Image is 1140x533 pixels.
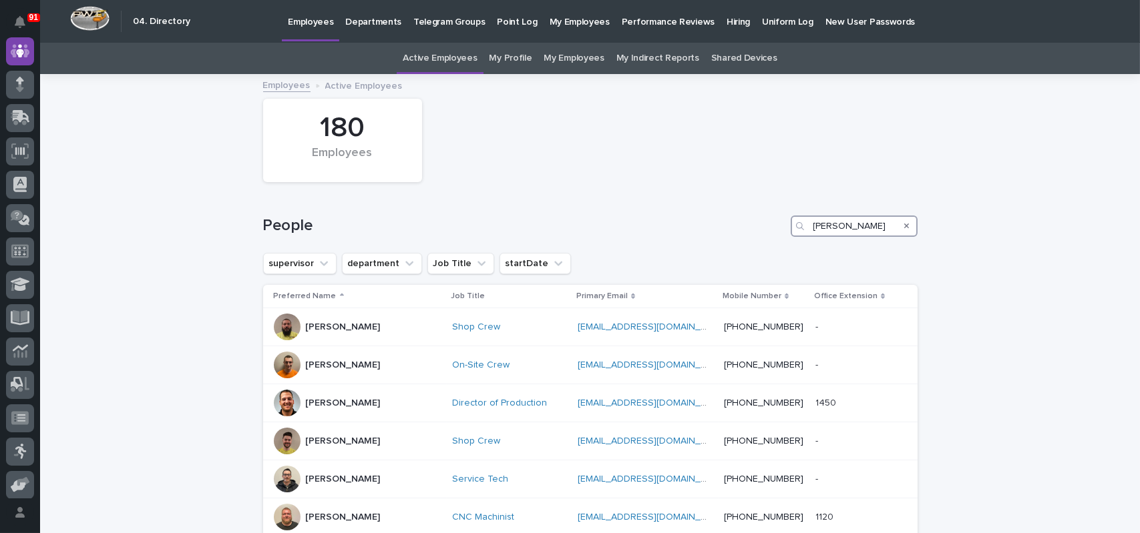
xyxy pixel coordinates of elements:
[306,398,381,409] p: [PERSON_NAME]
[578,398,729,408] a: [EMAIL_ADDRESS][DOMAIN_NAME]
[711,43,777,74] a: Shared Devices
[263,253,337,274] button: supervisor
[578,474,729,484] a: [EMAIL_ADDRESS][DOMAIN_NAME]
[815,395,839,409] p: 1450
[724,512,803,522] a: [PHONE_NUMBER]
[133,16,190,27] h2: 04. Directory
[263,460,918,498] tr: [PERSON_NAME]Service Tech [EMAIL_ADDRESS][DOMAIN_NAME] [PHONE_NUMBER]--
[791,215,918,237] input: Search
[263,346,918,384] tr: [PERSON_NAME]On-Site Crew [EMAIL_ADDRESS][DOMAIN_NAME] [PHONE_NUMBER]--
[263,77,311,92] a: Employees
[306,512,381,523] p: [PERSON_NAME]
[427,253,494,274] button: Job Title
[306,474,381,485] p: [PERSON_NAME]
[815,433,821,447] p: -
[403,43,477,74] a: Active Employees
[263,384,918,422] tr: [PERSON_NAME]Director of Production [EMAIL_ADDRESS][DOMAIN_NAME] [PHONE_NUMBER]14501450
[263,216,785,235] h1: People
[452,436,500,447] a: Shop Crew
[578,322,729,332] a: [EMAIL_ADDRESS][DOMAIN_NAME]
[452,474,508,485] a: Service Tech
[342,253,422,274] button: department
[616,43,699,74] a: My Indirect Reports
[286,146,399,174] div: Employees
[724,322,803,332] a: [PHONE_NUMBER]
[724,436,803,446] a: [PHONE_NUMBER]
[500,253,571,274] button: startDate
[451,289,485,304] p: Job Title
[29,13,38,22] p: 91
[452,322,500,333] a: Shop Crew
[306,322,381,333] p: [PERSON_NAME]
[452,398,547,409] a: Director of Production
[576,289,628,304] p: Primary Email
[452,512,514,523] a: CNC Machinist
[452,360,510,371] a: On-Site Crew
[263,308,918,346] tr: [PERSON_NAME]Shop Crew [EMAIL_ADDRESS][DOMAIN_NAME] [PHONE_NUMBER]--
[274,289,337,304] p: Preferred Name
[578,360,729,370] a: [EMAIL_ADDRESS][DOMAIN_NAME]
[578,512,729,522] a: [EMAIL_ADDRESS][DOMAIN_NAME]
[286,111,399,145] div: 180
[815,509,836,523] p: 1120
[325,77,403,92] p: Active Employees
[724,360,803,370] a: [PHONE_NUMBER]
[263,422,918,460] tr: [PERSON_NAME]Shop Crew [EMAIL_ADDRESS][DOMAIN_NAME] [PHONE_NUMBER]--
[815,471,821,485] p: -
[70,6,110,31] img: Workspace Logo
[17,16,34,37] div: Notifications91
[578,436,729,446] a: [EMAIL_ADDRESS][DOMAIN_NAME]
[814,289,878,304] p: Office Extension
[6,8,34,36] button: Notifications
[815,357,821,371] p: -
[724,474,803,484] a: [PHONE_NUMBER]
[815,319,821,333] p: -
[490,43,532,74] a: My Profile
[724,398,803,408] a: [PHONE_NUMBER]
[306,360,381,371] p: [PERSON_NAME]
[306,436,381,447] p: [PERSON_NAME]
[544,43,604,74] a: My Employees
[723,289,781,304] p: Mobile Number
